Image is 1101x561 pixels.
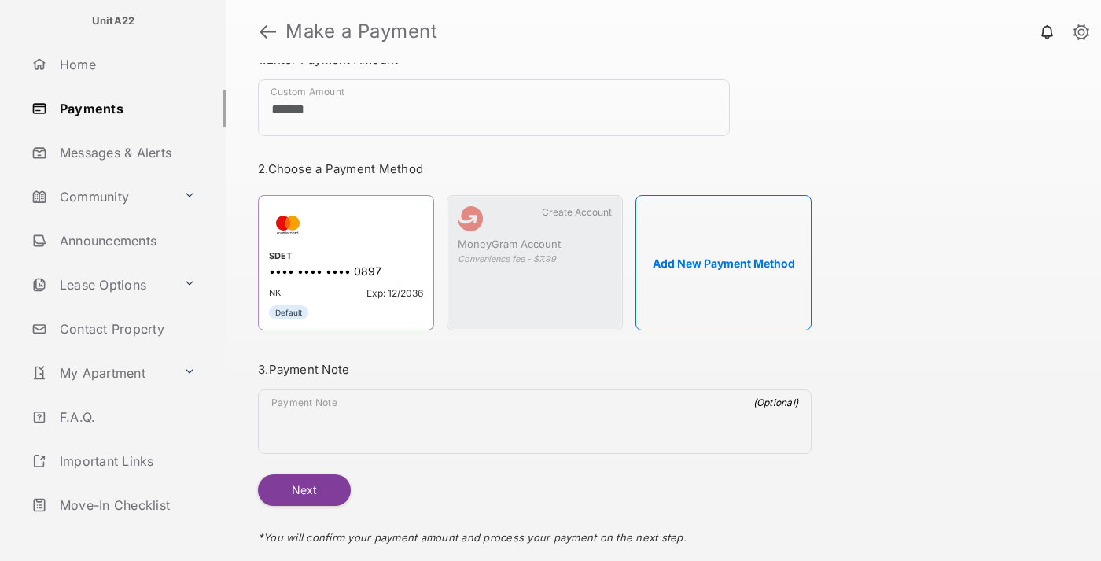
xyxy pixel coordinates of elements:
strong: Make a Payment [285,22,437,41]
a: Home [25,46,226,83]
span: Create Account [542,206,612,218]
div: •••• •••• •••• 0897 [269,264,423,281]
div: * You will confirm your payment amount and process your payment on the next step. [258,506,812,559]
button: Add New Payment Method [635,195,812,330]
a: Community [25,178,177,216]
div: SDET [269,250,423,264]
div: SDET•••• •••• •••• 0897NKExp: 12/2036Default [258,195,434,330]
a: Important Links [25,442,202,480]
h3: 3. Payment Note [258,362,812,377]
a: Move-In Checklist [25,486,226,524]
a: Lease Options [25,266,177,304]
div: MoneyGram Account [458,238,612,253]
span: NK [269,287,281,299]
div: Convenience fee - $7.99 [458,253,612,264]
a: Payments [25,90,226,127]
a: Announcements [25,222,226,260]
a: Contact Property [25,310,226,348]
h3: 2. Choose a Payment Method [258,161,812,176]
p: UnitA22 [92,13,135,29]
a: Messages & Alerts [25,134,226,172]
button: Next [258,474,351,506]
a: My Apartment [25,354,177,392]
span: Exp: 12/2036 [366,287,423,299]
a: F.A.Q. [25,398,226,436]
